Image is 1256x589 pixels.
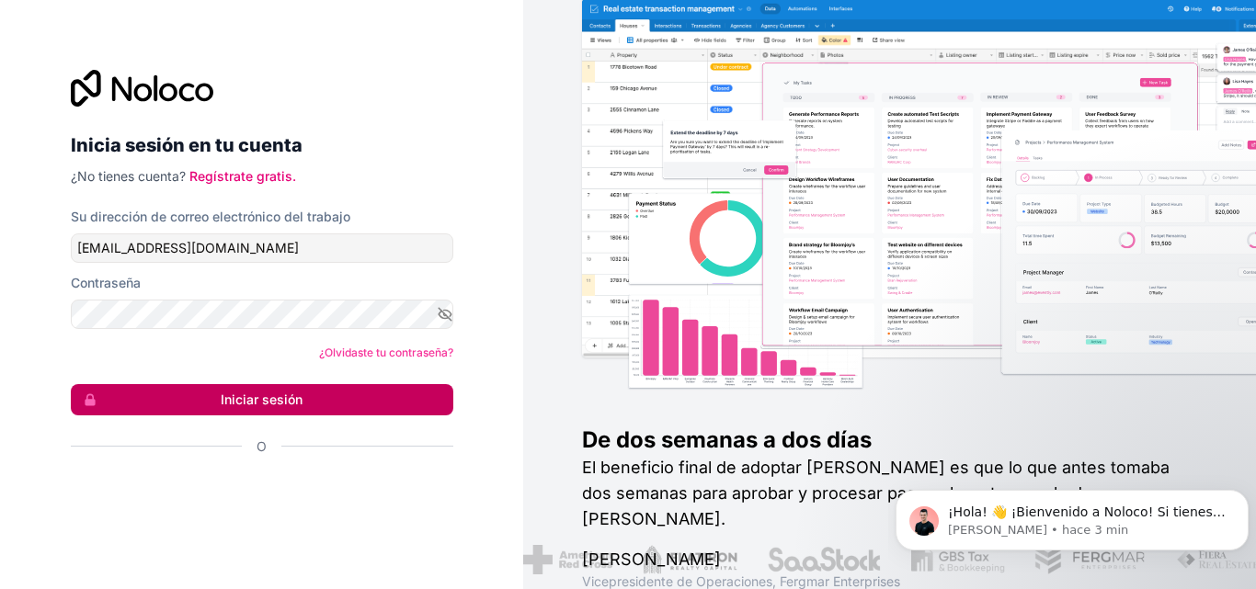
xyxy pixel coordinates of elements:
[888,451,1256,580] iframe: Mensaje de notificaciones del intercomunicador
[582,573,772,589] font: Vicepresidente de Operaciones
[780,573,900,589] font: Fergmar Enterprises
[519,545,608,574] img: /activos/cruz-roja-americana-BAupjrZR.png
[257,438,267,454] font: O
[71,300,453,329] input: Contraseña
[221,391,303,407] font: Iniciar sesión
[319,345,453,359] a: ¿Olvidaste tu contraseña?
[189,168,296,184] a: Regístrate gratis.
[582,426,872,453] font: De dos semanas a dos días
[772,573,776,589] font: ,
[71,209,350,224] font: Su dirección de correo electrónico del trabajo
[71,134,303,156] font: Inicia sesión en tu cuenta
[582,549,721,569] font: [PERSON_NAME]
[71,275,141,290] font: Contraseña
[71,233,453,263] input: Dirección de correo electrónico
[582,458,1170,528] font: El beneficio final de adoptar [PERSON_NAME] es que lo que antes tomaba dos semanas para aprobar y...
[71,384,453,415] button: Iniciar sesión
[62,476,448,516] iframe: Botón de Acceder con Google
[71,168,186,184] font: ¿No tienes cuenta?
